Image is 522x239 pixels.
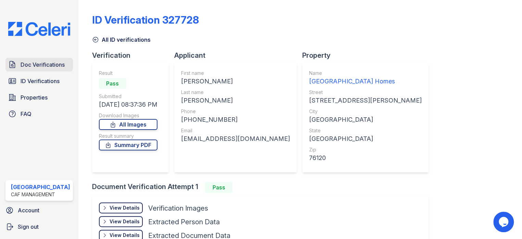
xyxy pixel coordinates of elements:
[21,93,48,102] span: Properties
[99,140,157,150] a: Summary PDF
[309,96,422,105] div: [STREET_ADDRESS][PERSON_NAME]
[5,107,73,121] a: FAQ
[99,100,157,109] div: [DATE] 08:37:36 PM
[309,146,422,153] div: Zip
[302,51,434,60] div: Property
[99,119,157,130] a: All Images
[309,108,422,115] div: City
[99,133,157,140] div: Result summary
[181,127,290,134] div: Email
[92,14,199,26] div: ID Verification 327728
[181,77,290,86] div: [PERSON_NAME]
[181,96,290,105] div: [PERSON_NAME]
[148,203,208,213] div: Verification Images
[18,223,39,231] span: Sign out
[92,36,151,44] a: All ID verifications
[110,204,140,211] div: View Details
[309,127,422,134] div: State
[309,134,422,144] div: [GEOGRAPHIC_DATA]
[92,182,434,193] div: Document Verification Attempt 1
[205,182,232,193] div: Pass
[18,206,39,214] span: Account
[148,217,220,227] div: Extracted Person Data
[99,70,157,77] div: Result
[110,232,140,239] div: View Details
[174,51,302,60] div: Applicant
[3,22,76,36] img: CE_Logo_Blue-a8612792a0a2168367f1c8372b55b34899dd931a85d93a1a3d3e32e68fde9ad4.png
[181,70,290,77] div: First name
[11,183,70,191] div: [GEOGRAPHIC_DATA]
[309,70,422,77] div: Name
[309,115,422,124] div: [GEOGRAPHIC_DATA]
[21,110,31,118] span: FAQ
[99,78,126,89] div: Pass
[99,112,157,119] div: Download Images
[3,203,76,217] a: Account
[110,218,140,225] div: View Details
[5,91,73,104] a: Properties
[309,77,422,86] div: [GEOGRAPHIC_DATA] Homes
[92,51,174,60] div: Verification
[11,191,70,198] div: CAF Management
[309,153,422,163] div: 76120
[5,58,73,71] a: Doc Verifications
[99,93,157,100] div: Submitted
[181,134,290,144] div: [EMAIL_ADDRESS][DOMAIN_NAME]
[5,74,73,88] a: ID Verifications
[3,220,76,234] a: Sign out
[21,61,65,69] span: Doc Verifications
[181,89,290,96] div: Last name
[181,108,290,115] div: Phone
[309,89,422,96] div: Street
[493,212,515,232] iframe: chat widget
[21,77,60,85] span: ID Verifications
[181,115,290,124] div: [PHONE_NUMBER]
[309,70,422,86] a: Name [GEOGRAPHIC_DATA] Homes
